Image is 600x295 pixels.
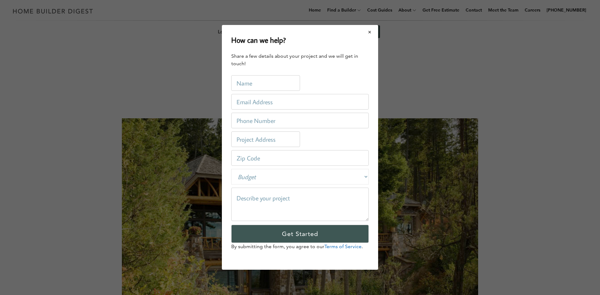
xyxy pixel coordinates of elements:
[324,244,362,250] a: Terms of Service
[231,150,369,166] input: Zip Code
[231,132,300,147] input: Project Address
[231,113,369,129] input: Phone Number
[231,94,369,110] input: Email Address
[231,243,369,251] p: By submitting the form, you agree to our .
[231,76,300,91] input: Name
[362,26,378,39] button: Close modal
[231,34,286,46] h2: How can we help?
[231,53,369,68] div: Share a few details about your project and we will get in touch!
[231,225,369,243] input: Get Started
